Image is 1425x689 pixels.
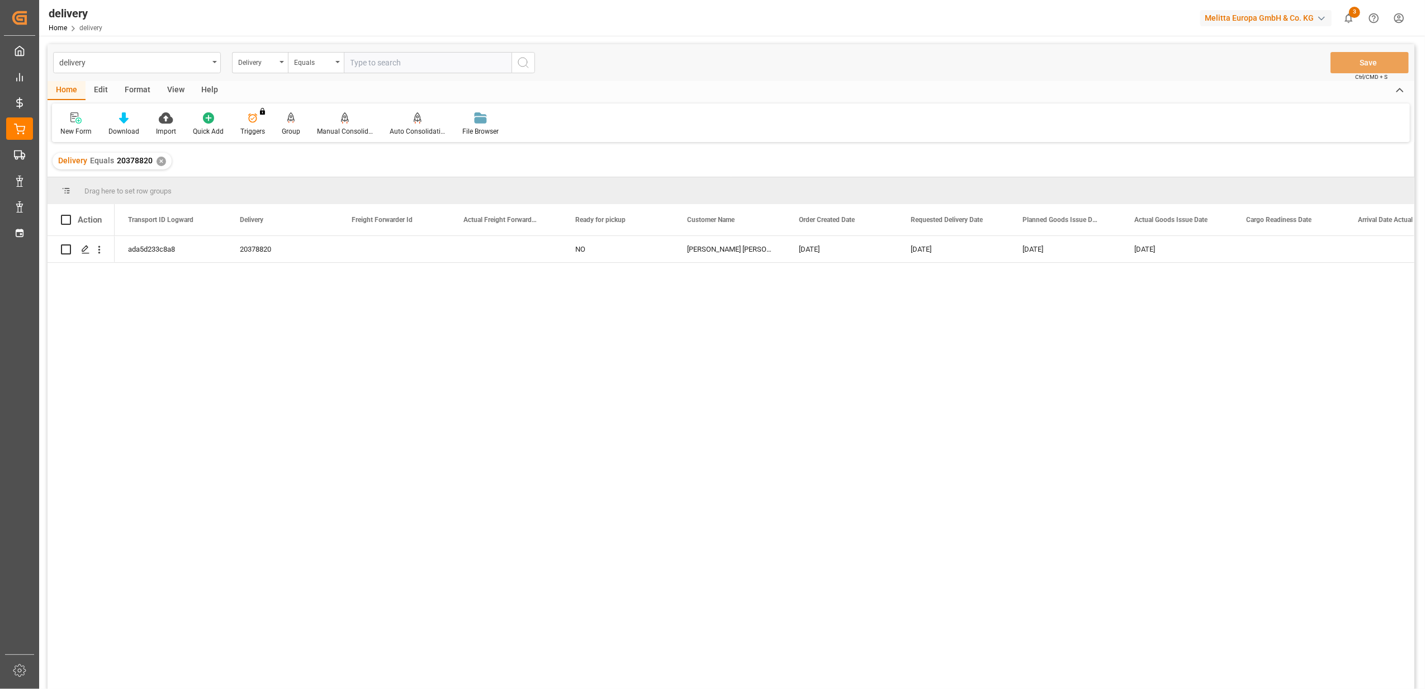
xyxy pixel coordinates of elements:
[226,236,338,262] div: 20378820
[156,126,176,136] div: Import
[59,55,209,69] div: delivery
[58,156,87,165] span: Delivery
[512,52,535,73] button: search button
[157,157,166,166] div: ✕
[1358,216,1413,224] span: Arrival Date Actual
[1361,6,1386,31] button: Help Center
[1134,216,1208,224] span: Actual Goods Issue Date
[282,126,300,136] div: Group
[86,81,116,100] div: Edit
[78,215,102,225] div: Action
[1009,236,1121,262] div: [DATE]
[294,55,332,68] div: Equals
[240,216,263,224] span: Delivery
[116,81,159,100] div: Format
[1022,216,1097,224] span: Planned Goods Issue Date
[344,52,512,73] input: Type to search
[1121,236,1233,262] div: [DATE]
[238,55,276,68] div: Delivery
[390,126,446,136] div: Auto Consolidation
[108,126,139,136] div: Download
[193,81,226,100] div: Help
[575,216,626,224] span: Ready for pickup
[1336,6,1361,31] button: show 3 new notifications
[1200,7,1336,29] button: Melitta Europa GmbH & Co. KG
[317,126,373,136] div: Manual Consolidation
[60,126,92,136] div: New Form
[1355,73,1388,81] span: Ctrl/CMD + S
[897,236,1009,262] div: [DATE]
[911,216,983,224] span: Requested Delivery Date
[49,5,102,22] div: delivery
[1246,216,1312,224] span: Cargo Readiness Date
[232,52,288,73] button: open menu
[48,236,115,263] div: Press SPACE to select this row.
[562,236,674,262] div: NO
[799,216,855,224] span: Order Created Date
[1331,52,1409,73] button: Save
[785,236,897,262] div: [DATE]
[159,81,193,100] div: View
[1200,10,1332,26] div: Melitta Europa GmbH & Co. KG
[117,156,153,165] span: 20378820
[462,126,499,136] div: File Browser
[193,126,224,136] div: Quick Add
[53,52,221,73] button: open menu
[674,236,785,262] div: [PERSON_NAME] [PERSON_NAME] D ASQ
[463,216,538,224] span: Actual Freight Forwarder Id
[84,187,172,195] span: Drag here to set row groups
[115,236,226,262] div: ada5d233c8a8
[90,156,114,165] span: Equals
[687,216,735,224] span: Customer Name
[352,216,413,224] span: Freight Forwarder Id
[1349,7,1360,18] span: 3
[48,81,86,100] div: Home
[49,24,67,32] a: Home
[128,216,193,224] span: Transport ID Logward
[288,52,344,73] button: open menu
